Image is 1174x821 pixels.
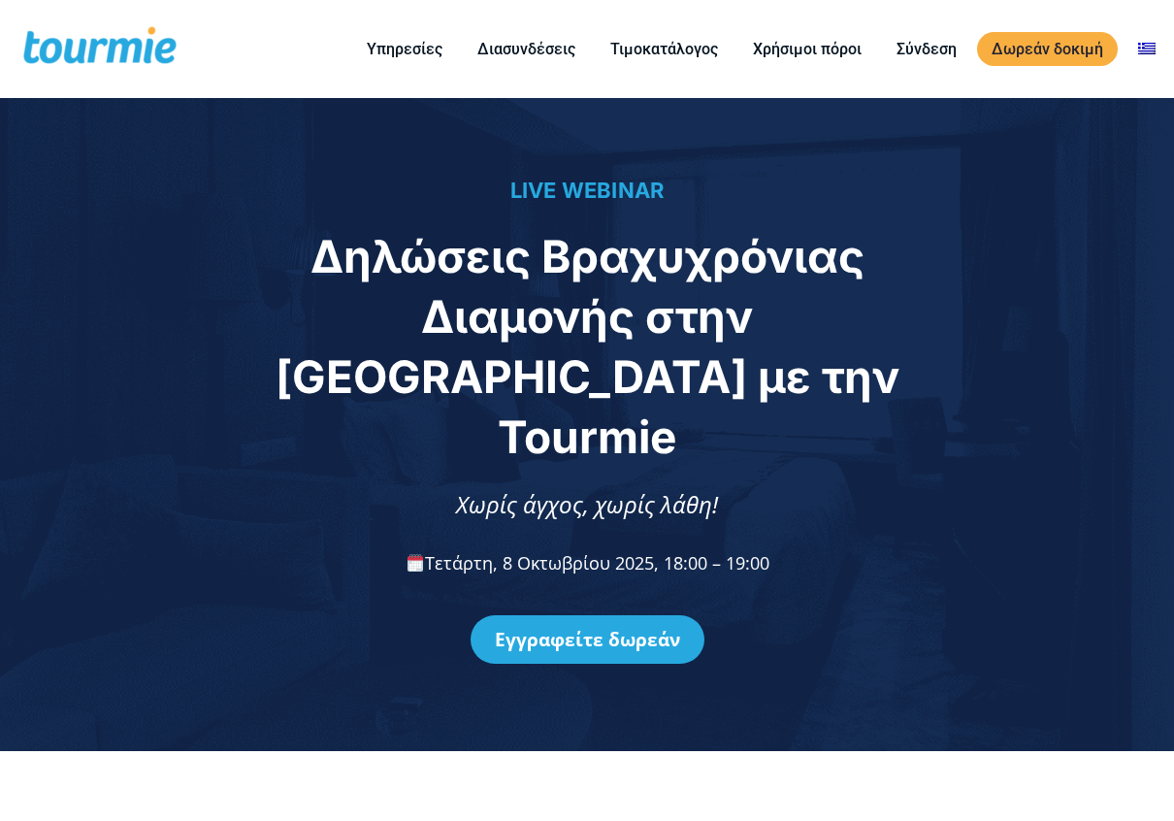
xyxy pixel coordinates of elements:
[977,32,1118,66] a: Δωρεάν δοκιμή
[596,37,733,61] a: Τιμοκατάλογος
[463,37,590,61] a: Διασυνδέσεις
[510,178,665,203] span: LIVE WEBINAR
[738,37,876,61] a: Χρήσιμοι πόροι
[456,488,718,520] span: Χωρίς άγχος, χωρίς λάθη!
[882,37,971,61] a: Σύνδεση
[405,551,769,575] span: Τετάρτη, 8 Οκτωβρίου 2025, 18:00 – 19:00
[276,229,899,464] span: Δηλώσεις Βραχυχρόνιας Διαμονής στην [GEOGRAPHIC_DATA] με την Tourmie
[471,615,704,664] a: Εγγραφείτε δωρεάν
[352,37,457,61] a: Υπηρεσίες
